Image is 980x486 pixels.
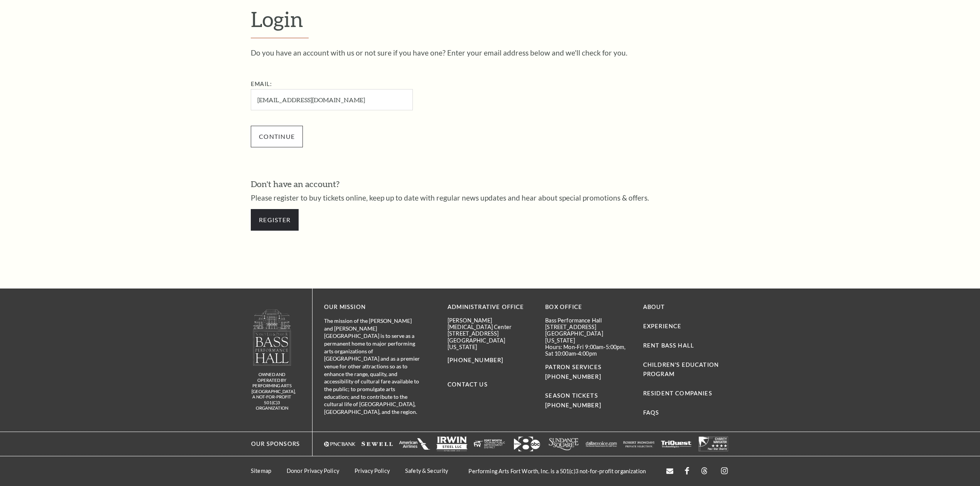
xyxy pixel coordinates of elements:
[623,437,654,451] img: robertmondavi_logo117x55.png
[324,437,355,451] img: pncbank_websitefooter_117x55.png
[448,330,534,337] p: [STREET_ADDRESS]
[324,302,421,312] p: OUR MISSION
[362,437,393,451] img: sewell-revised_117x55.png
[643,342,694,349] a: Rent Bass Hall
[251,49,729,56] p: Do you have an account with us or not sure if you have one? Enter your email address below and we...
[461,468,654,474] p: Performing Arts Fort Worth, Inc. is a 501(c)3 not-for-profit organization
[661,437,692,451] img: triquest_footer_logo.png
[545,302,631,312] p: BOX OFFICE
[548,437,580,451] img: sundance117x55.png
[545,363,631,382] p: PATRON SERVICES [PHONE_NUMBER]
[545,344,631,357] p: Hours: Mon-Fri 9:00am-5:00pm, Sat 10:00am-4:00pm
[545,330,631,344] p: [GEOGRAPHIC_DATA][US_STATE]
[545,324,631,330] p: [STREET_ADDRESS]
[251,81,272,87] label: Email:
[251,209,299,231] a: Register
[698,437,729,451] img: charitynavlogo2.png
[448,337,534,351] p: [GEOGRAPHIC_DATA][US_STATE]
[405,467,448,474] a: Safety & Security
[643,390,712,397] a: Resident Companies
[586,437,617,451] img: dallasvoice117x55.png
[545,381,631,410] p: SEASON TICKETS [PHONE_NUMBER]
[448,302,534,312] p: Administrative Office
[324,317,421,416] p: The mission of the [PERSON_NAME] and [PERSON_NAME][GEOGRAPHIC_DATA] is to serve as a permanent ho...
[511,437,542,451] img: wfaa2.png
[643,304,665,310] a: About
[399,437,430,451] img: aa_stacked2_117x55.png
[251,126,303,147] input: Continue
[355,467,390,474] a: Privacy Policy
[448,317,534,331] p: [PERSON_NAME][MEDICAL_DATA] Center
[287,467,339,474] a: Donor Privacy Policy
[251,89,413,110] input: Required
[251,7,303,31] span: Login
[643,361,719,378] a: Children's Education Program
[251,178,729,190] h3: Don't have an account?
[251,194,729,201] p: Please register to buy tickets online, keep up to date with regular news updates and hear about s...
[244,439,300,449] p: Our Sponsors
[448,356,534,365] p: [PHONE_NUMBER]
[252,309,292,366] img: logo-footer.png
[252,372,292,411] p: owned and operated by Performing Arts [GEOGRAPHIC_DATA], A NOT-FOR-PROFIT 501(C)3 ORGANIZATION
[643,409,659,416] a: FAQs
[545,317,631,324] p: Bass Performance Hall
[251,467,271,474] a: Sitemap
[474,437,505,451] img: fwtpid-websitefooter-117x55.png
[436,437,468,451] img: irwinsteel_websitefooter_117x55.png
[643,323,682,329] a: Experience
[448,381,488,388] a: Contact Us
